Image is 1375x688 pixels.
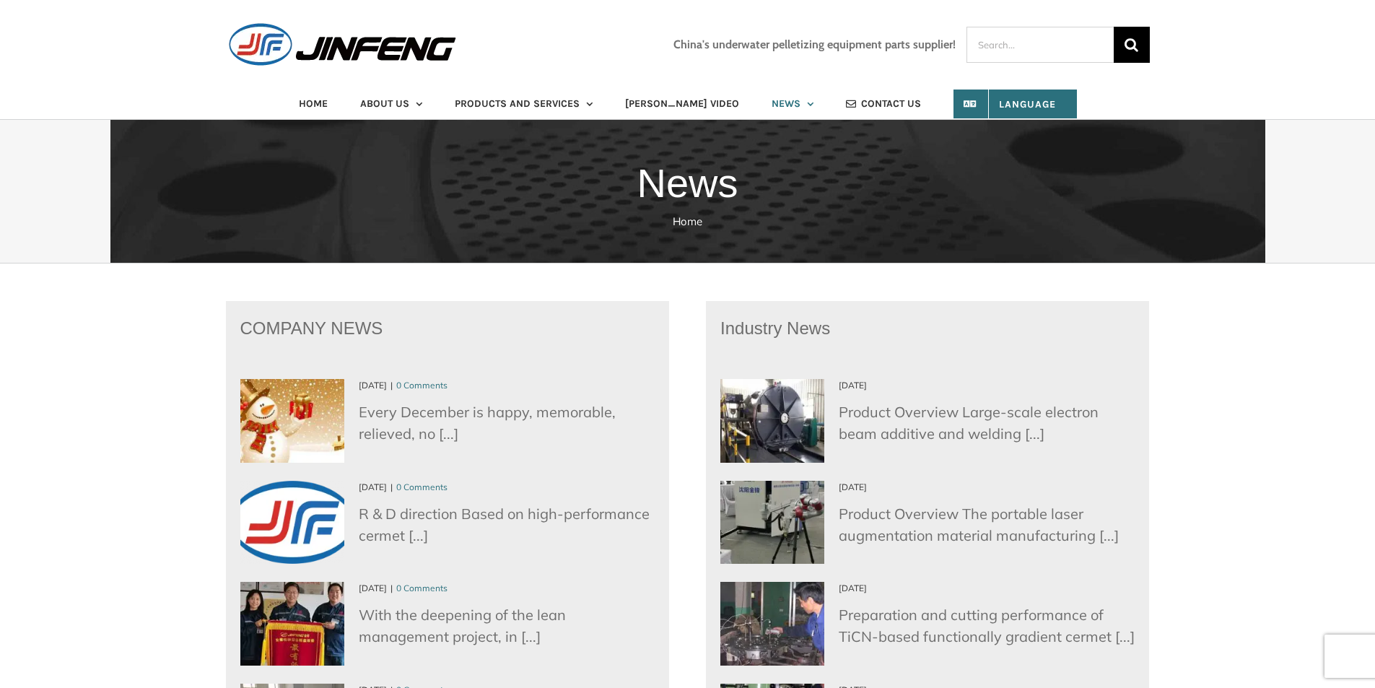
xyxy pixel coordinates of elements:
nav: Breadcrumb [22,214,1353,230]
a: HOME [299,90,328,118]
span: [DATE] [359,482,387,492]
p: R & D direction Based on high-performance cermet [...] [240,503,655,547]
a: NEWS [772,90,813,118]
p: Preparation and cutting performance of TiCN-based functionally gradient cermet [...] [720,604,1135,648]
h3: China's underwater pelletizing equipment parts supplier! [673,38,956,51]
span: HOME [299,99,328,109]
img: Introduction of Jinfeng R&D Center [240,481,344,565]
nav: Main Menu [226,90,1150,118]
span: COMPANY NEWS [240,318,383,338]
span: [DATE] [839,380,867,391]
a: Home [673,214,702,228]
a: Shenyang Jinfeng wishes everyone a Merry Christmas [240,379,344,463]
span: CONTACT US [861,99,921,109]
p: Every December is happy, memorable, relieved, no [...] [240,401,655,445]
a: CONTACT US [846,90,921,118]
a: [PERSON_NAME] VIDEO [625,90,739,118]
span: [DATE] [359,583,387,593]
a: Portable laser additive manufacturing and repairing robotic equipment [720,481,824,565]
a: ABOUT US [360,90,422,118]
a: Lean management project to promote the cultivation of Jinfeng talents (6) [240,582,344,666]
p: Product Overview Large-scale electron beam additive and welding [...] [720,401,1135,445]
img: JINFENG Logo [226,22,459,67]
a: Large-scale electron beam additive and welding equipment [720,379,824,463]
span: | [387,380,396,391]
p: With the deepening of the lean management project, in [...] [240,604,655,648]
input: Search [1114,27,1150,63]
span: [DATE] [839,583,867,593]
span: | [387,583,396,593]
a: 0 Comments [396,482,448,492]
span: | [387,482,396,492]
input: Search... [966,27,1114,63]
span: ABOUT US [360,99,409,109]
span: PRODUCTS AND SERVICES [455,99,580,109]
span: [DATE] [839,482,867,492]
a: 0 Comments [396,583,448,593]
span: [DATE] [359,380,387,391]
p: Product Overview The portable laser augmentation material manufacturing [...] [720,503,1135,547]
a: Preparation and cutting performance of TiCN-based functionally gradient cermet [720,582,824,666]
span: Industry News [720,318,830,338]
a: PRODUCTS AND SERVICES [455,90,593,118]
span: Language [974,98,1056,110]
h1: News [22,153,1353,214]
span: NEWS [772,99,800,109]
a: 0 Comments [396,380,448,391]
span: [PERSON_NAME] VIDEO [625,99,739,109]
img: TiCN-based functionally gradient cermet [720,582,824,666]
